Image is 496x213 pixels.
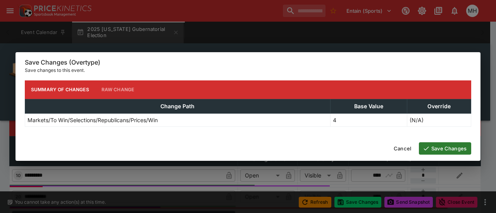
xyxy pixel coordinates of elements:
td: (N/A) [407,113,471,126]
h6: Save Changes (Overtype) [25,58,471,66]
td: 4 [330,113,407,126]
button: Cancel [389,142,416,155]
th: Change Path [25,99,331,113]
th: Base Value [330,99,407,113]
p: Markets/To Win/Selections/Republicans/Prices/Win [28,116,158,124]
button: Save Changes [419,142,471,155]
p: Save changes to this event. [25,66,471,74]
th: Override [407,99,471,113]
button: Summary of Changes [25,80,95,99]
button: Raw Change [95,80,141,99]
